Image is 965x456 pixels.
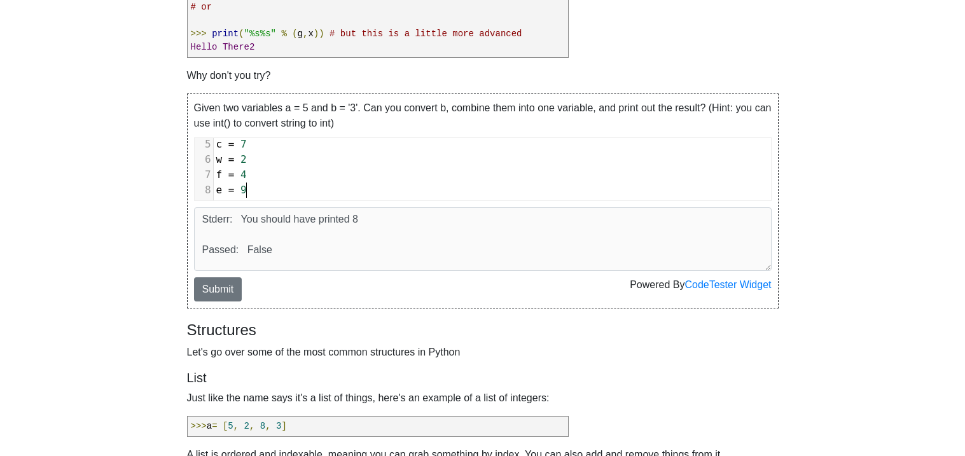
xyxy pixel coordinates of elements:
[194,277,242,301] button: Submit
[244,29,276,39] span: "%s%s"
[630,277,771,293] div: Powered By
[281,421,286,431] span: ]
[187,370,779,385] h5: List
[216,138,223,150] span: c
[187,345,779,360] p: Let's go over some of the most common structures in Python
[195,152,213,167] div: 6
[212,421,217,431] span: =
[195,137,213,152] div: 5
[240,153,247,165] span: 2
[228,184,235,196] span: =
[240,169,247,181] span: 4
[240,184,247,196] span: 9
[228,169,235,181] span: =
[228,421,233,431] span: 5
[207,421,212,431] span: a
[194,100,772,131] div: Given two variables a = 5 and b = '3'. Can you convert b, combine them into one variable, and pri...
[244,421,249,431] span: 2
[260,421,265,431] span: 8
[191,2,212,12] span: # or
[195,167,213,183] div: 7
[223,42,254,52] span: There2
[191,29,207,39] span: >>>
[191,42,218,52] span: Hello
[191,421,207,431] span: >>>
[303,29,308,39] span: ,
[308,29,313,39] span: x
[276,421,281,431] span: 3
[239,29,244,39] span: (
[249,421,254,431] span: ,
[228,153,235,165] span: =
[228,138,235,150] span: =
[187,321,779,340] h4: Structures
[292,29,297,39] span: (
[240,138,247,150] span: 7
[212,29,239,39] span: print
[233,421,239,431] span: ,
[298,29,303,39] span: g
[187,390,779,406] p: Just like the name says it's a list of things, here's an example of a list of integers:
[216,169,223,181] span: f
[223,421,228,431] span: [
[187,68,779,83] p: Why don't you try?
[265,421,270,431] span: ,
[281,29,286,39] span: %
[216,153,223,165] span: w
[216,184,223,196] span: e
[195,183,213,198] div: 8
[314,29,324,39] span: ))
[330,29,522,39] span: # but this is a little more advanced
[684,279,771,290] a: CodeTester Widget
